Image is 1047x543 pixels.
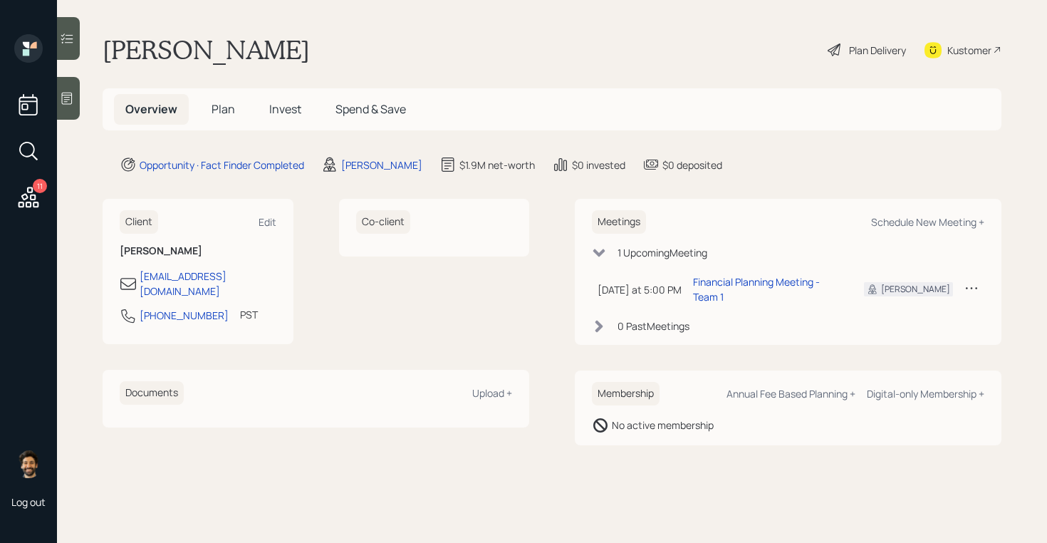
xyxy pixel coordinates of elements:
span: Invest [269,101,301,117]
h1: [PERSON_NAME] [103,34,310,66]
span: Spend & Save [335,101,406,117]
h6: [PERSON_NAME] [120,245,276,257]
div: Upload + [472,386,512,400]
div: $1.9M net-worth [459,157,535,172]
div: [PERSON_NAME] [341,157,422,172]
span: Overview [125,101,177,117]
span: Plan [212,101,235,117]
img: eric-schwartz-headshot.png [14,450,43,478]
div: Financial Planning Meeting - Team 1 [693,274,841,304]
div: [EMAIL_ADDRESS][DOMAIN_NAME] [140,269,276,299]
div: Digital-only Membership + [867,387,984,400]
div: Opportunity · Fact Finder Completed [140,157,304,172]
div: 11 [33,179,47,193]
h6: Co-client [356,210,410,234]
div: $0 deposited [662,157,722,172]
div: 0 Past Meeting s [618,319,689,333]
div: [PHONE_NUMBER] [140,308,229,323]
div: Log out [11,495,46,509]
h6: Membership [592,382,660,405]
h6: Client [120,210,158,234]
div: No active membership [612,418,714,433]
div: $0 invested [572,157,625,172]
div: 1 Upcoming Meeting [618,245,707,260]
div: Schedule New Meeting + [871,215,984,229]
h6: Documents [120,381,184,405]
div: Plan Delivery [849,43,906,58]
div: Annual Fee Based Planning + [726,387,855,400]
h6: Meetings [592,210,646,234]
div: [PERSON_NAME] [881,283,950,296]
div: Edit [259,215,276,229]
div: Kustomer [947,43,991,58]
div: [DATE] at 5:00 PM [598,282,682,297]
div: PST [240,307,258,322]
